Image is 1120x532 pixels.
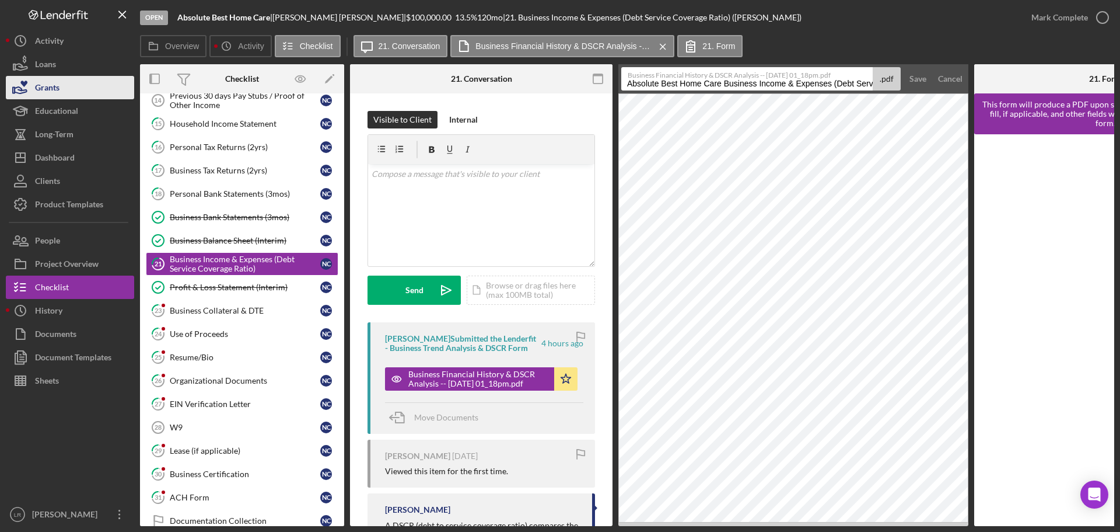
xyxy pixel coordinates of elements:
[367,111,437,128] button: Visible to Client
[146,182,338,206] a: 18Personal Bank Statements (3mos)NC
[155,353,162,361] tspan: 25
[155,447,162,454] tspan: 29
[320,328,332,340] div: N C
[275,35,341,57] button: Checklist
[170,399,320,409] div: EIN Verification Letter
[170,255,320,273] div: Business Income & Expenses (Debt Service Coverage Ratio)
[146,112,338,135] a: 15Household Income StatementNC
[503,13,801,22] div: | 21. Business Income & Expenses (Debt Service Coverage Ratio) ([PERSON_NAME])
[320,492,332,503] div: N C
[155,260,162,267] tspan: 21
[146,206,338,229] a: Business Bank Statements (3mos)NC
[170,283,320,292] div: Profit & Loss Statement (Interim)
[146,229,338,252] a: Business Balance Sheet (Interim)NC
[320,141,332,153] div: N C
[165,41,199,51] label: Overview
[385,334,540,353] div: [PERSON_NAME] Submitted the Lenderfit - Business Trend Analysis & DSCR Form
[146,89,338,112] a: 14Previous 30 days Pay Stubs / Proof of Other IncomeNC
[170,213,320,222] div: Business Bank Statements (3mos)
[238,41,264,51] label: Activity
[146,463,338,486] a: 30Business CertificationNC
[155,470,162,478] tspan: 30
[146,392,338,416] a: 27EIN Verification LetterNC
[155,377,162,384] tspan: 26
[455,13,477,22] div: 13.5 %
[154,97,162,104] tspan: 14
[320,281,332,293] div: N C
[6,503,134,526] button: LR[PERSON_NAME]
[541,339,583,348] time: 2025-08-22 17:18
[385,467,508,476] div: Viewed this item for the first time.
[443,111,484,128] button: Internal
[477,13,503,22] div: 120 mo
[320,352,332,363] div: N C
[677,35,743,57] button: 21. Form
[140,35,206,57] button: Overview
[177,13,272,22] div: |
[320,258,332,270] div: N C
[1020,6,1114,29] button: Mark Complete
[353,35,448,57] button: 21. Conversation
[379,41,440,51] label: 21. Conversation
[320,211,332,223] div: N C
[146,346,338,369] a: 25Resume/BioNC
[155,330,162,338] tspan: 24
[320,165,332,176] div: N C
[155,424,162,431] tspan: 28
[320,375,332,387] div: N C
[146,135,338,159] a: 16Personal Tax Returns (2yrs)NC
[155,400,162,408] tspan: 27
[35,346,111,372] div: Document Templates
[320,398,332,410] div: N C
[146,159,338,182] a: 17Business Tax Returns (2yrs)NC
[702,41,735,51] label: 21. Form
[405,276,423,305] div: Send
[170,306,320,315] div: Business Collateral & DTE
[170,376,320,385] div: Organizational Documents
[170,189,320,199] div: Personal Bank Statements (3mos)
[450,35,674,57] button: Business Financial History & DSCR Analysis -- [DATE] 01_18pm.pdf
[1080,481,1108,509] div: Open Intercom Messenger
[155,166,162,174] tspan: 17
[628,68,872,79] label: Business Financial History & DSCR Analysis -- [DATE] 01_18pm.pdf
[320,515,332,527] div: N C
[155,143,162,151] tspan: 16
[408,370,548,388] div: Business Financial History & DSCR Analysis -- [DATE] 01_18pm.pdf
[170,446,320,455] div: Lease (if applicable)
[373,111,432,128] div: Visible to Client
[300,41,333,51] label: Checklist
[209,35,271,57] button: Activity
[170,142,320,152] div: Personal Tax Returns (2yrs)
[320,445,332,457] div: N C
[170,119,320,128] div: Household Income Statement
[449,111,478,128] div: Internal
